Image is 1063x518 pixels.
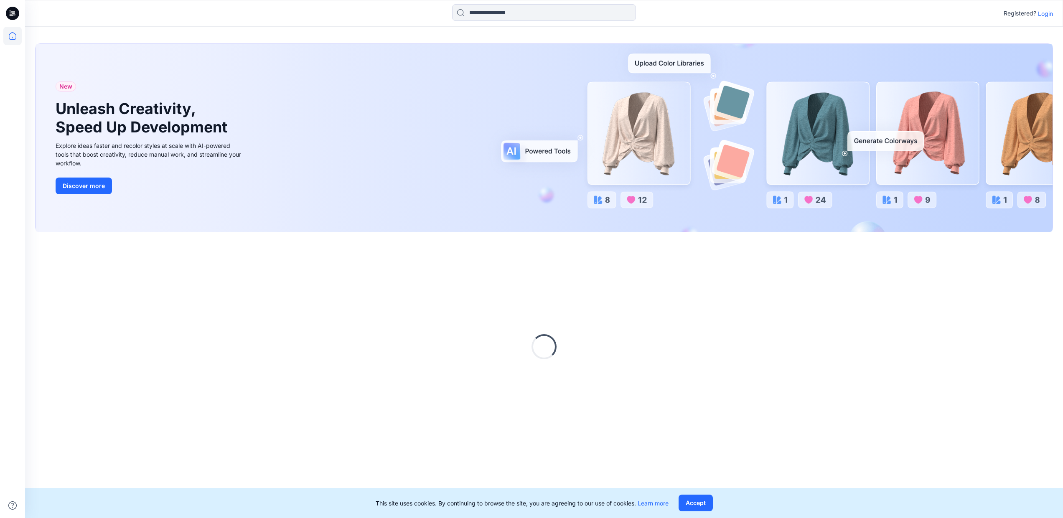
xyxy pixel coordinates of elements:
[376,499,669,508] p: This site uses cookies. By continuing to browse the site, you are agreeing to our use of cookies.
[1004,8,1036,18] p: Registered?
[56,178,112,194] button: Discover more
[638,500,669,507] a: Learn more
[679,495,713,511] button: Accept
[56,100,231,136] h1: Unleash Creativity, Speed Up Development
[56,141,244,168] div: Explore ideas faster and recolor styles at scale with AI-powered tools that boost creativity, red...
[1038,9,1053,18] p: Login
[56,178,244,194] a: Discover more
[59,81,72,91] span: New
